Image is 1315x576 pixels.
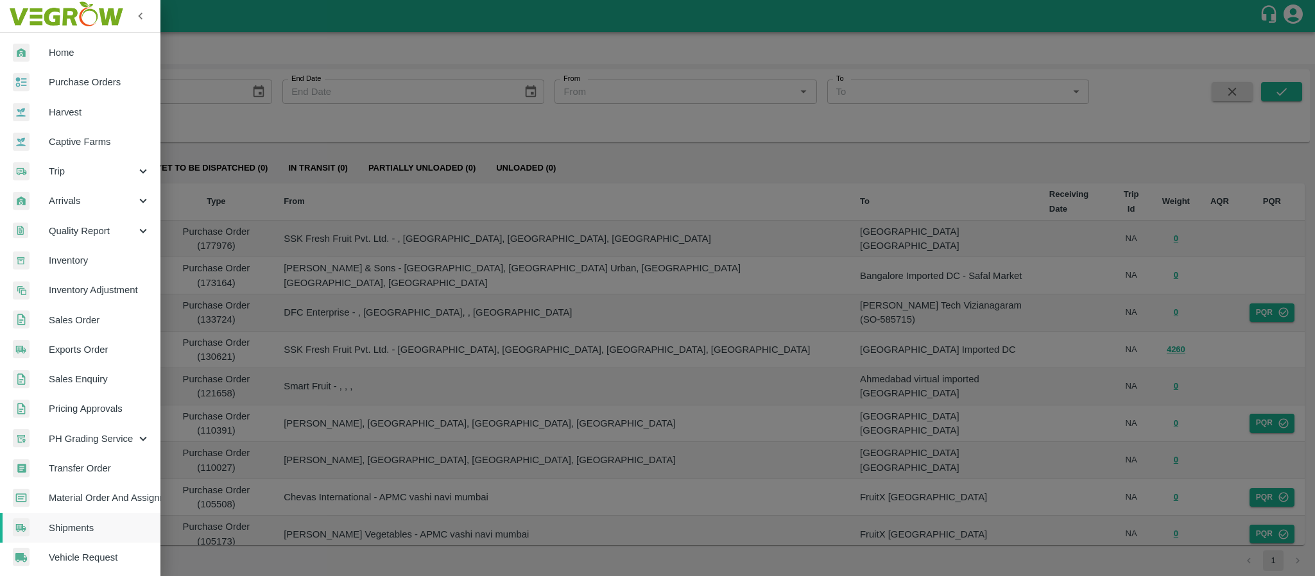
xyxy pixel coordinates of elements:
img: shipments [13,518,30,537]
span: Purchase Orders [49,75,150,89]
img: centralMaterial [13,489,30,507]
img: qualityReport [13,223,28,239]
span: PH Grading Service [49,432,136,446]
img: vehicle [13,548,30,566]
span: Quality Report [49,224,136,238]
span: Exports Order [49,343,150,357]
span: Arrivals [49,194,136,208]
span: Inventory Adjustment [49,283,150,297]
span: Material Order And Assignment [49,491,150,505]
span: Shipments [49,521,150,535]
span: Sales Enquiry [49,372,150,386]
img: whTracker [13,429,30,448]
img: whArrival [13,192,30,210]
img: whTransfer [13,459,30,478]
span: Vehicle Request [49,550,150,564]
span: Transfer Order [49,461,150,475]
img: sales [13,370,30,389]
span: Inventory [49,253,150,267]
img: sales [13,400,30,418]
span: Trip [49,164,136,178]
img: inventory [13,281,30,300]
img: whArrival [13,44,30,62]
img: shipments [13,340,30,359]
span: Captive Farms [49,135,150,149]
span: Home [49,46,150,60]
span: Harvest [49,105,150,119]
img: harvest [13,103,30,122]
span: Pricing Approvals [49,402,150,416]
img: sales [13,310,30,329]
img: harvest [13,132,30,151]
img: reciept [13,73,30,92]
img: delivery [13,162,30,181]
img: whInventory [13,251,30,270]
span: Sales Order [49,313,150,327]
